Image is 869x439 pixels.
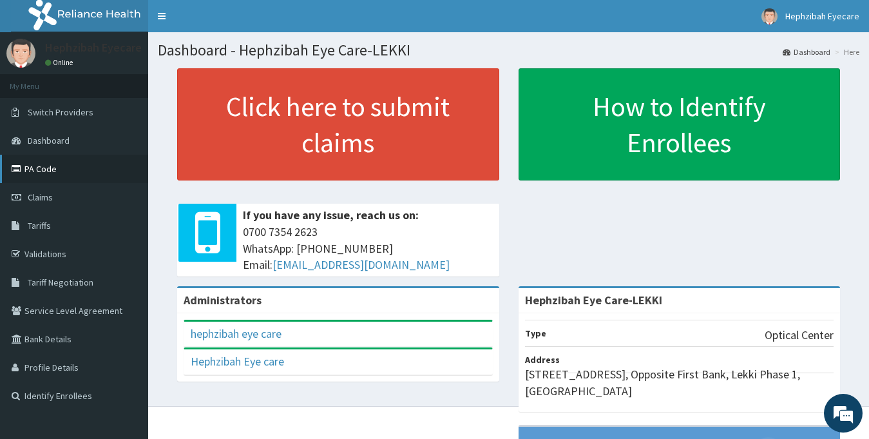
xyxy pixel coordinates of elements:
span: Tariff Negotiation [28,277,93,288]
div: Minimize live chat window [211,6,242,37]
p: Hephzibah Eyecare [45,42,142,54]
a: Click here to submit claims [177,68,499,180]
b: Address [525,354,560,366]
p: [STREET_ADDRESS], Opposite First Bank, Lekki Phase 1, [GEOGRAPHIC_DATA] [525,366,834,399]
a: hephzibah eye care [191,326,282,341]
span: Tariffs [28,220,51,231]
a: Hephzibah Eye care [191,354,284,369]
span: We're online! [75,135,178,266]
b: Type [525,327,546,339]
a: How to Identify Enrollees [519,68,841,180]
h1: Dashboard - Hephzibah Eye Care-LEKKI [158,42,859,59]
textarea: Type your message and hit 'Enter' [6,298,245,343]
strong: Hephzibah Eye Care-LEKKI [525,293,662,307]
span: Hephzibah Eyecare [785,10,859,22]
span: Claims [28,191,53,203]
a: Dashboard [783,46,830,57]
a: Online [45,58,76,67]
p: Optical Center [765,327,834,344]
img: User Image [6,39,35,68]
a: [EMAIL_ADDRESS][DOMAIN_NAME] [272,257,450,272]
span: Dashboard [28,135,70,146]
b: Administrators [184,293,262,307]
img: User Image [761,8,778,24]
span: 0700 7354 2623 WhatsApp: [PHONE_NUMBER] Email: [243,224,493,273]
img: d_794563401_company_1708531726252_794563401 [24,64,52,97]
b: If you have any issue, reach us on: [243,208,419,222]
span: Switch Providers [28,106,93,118]
div: Chat with us now [67,72,216,89]
li: Here [832,46,859,57]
